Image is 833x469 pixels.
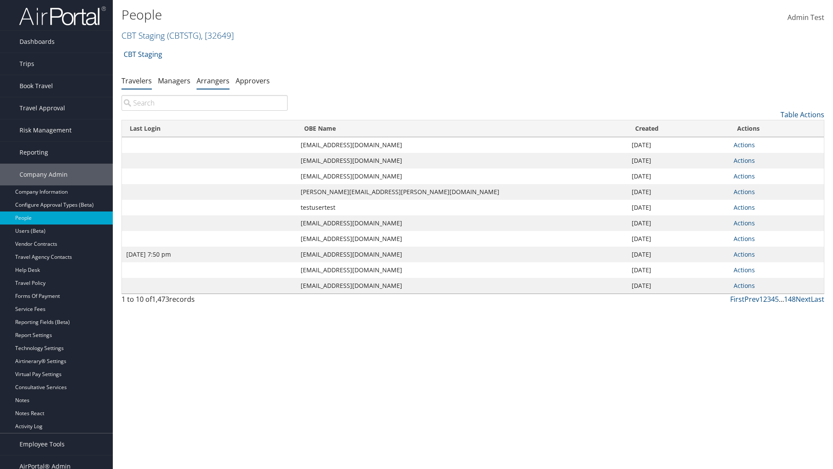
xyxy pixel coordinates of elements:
a: Actions [734,219,755,227]
span: Risk Management [20,119,72,141]
a: CBT Staging [124,46,162,63]
a: Approvers [236,76,270,86]
span: Book Travel [20,75,53,97]
img: airportal-logo.png [19,6,106,26]
span: 1,473 [152,294,169,304]
td: [EMAIL_ADDRESS][DOMAIN_NAME] [296,278,627,294]
a: Arrangers [197,76,230,86]
span: Employee Tools [20,433,65,455]
td: [EMAIL_ADDRESS][DOMAIN_NAME] [296,247,627,262]
a: Actions [734,234,755,243]
th: Last Login: activate to sort column ascending [122,120,296,137]
th: Created: activate to sort column ascending [627,120,729,137]
td: [DATE] 7:50 pm [122,247,296,262]
td: [EMAIL_ADDRESS][DOMAIN_NAME] [296,231,627,247]
td: [DATE] [627,168,729,184]
a: Last [811,294,824,304]
a: Actions [734,172,755,180]
td: [EMAIL_ADDRESS][DOMAIN_NAME] [296,215,627,231]
td: [PERSON_NAME][EMAIL_ADDRESS][PERSON_NAME][DOMAIN_NAME] [296,184,627,200]
div: 1 to 10 of records [121,294,288,309]
a: Next [796,294,811,304]
td: [DATE] [627,247,729,262]
a: Actions [734,156,755,165]
a: Prev [744,294,759,304]
span: … [779,294,784,304]
span: Company Admin [20,164,68,185]
td: [DATE] [627,215,729,231]
td: [DATE] [627,231,729,247]
td: [EMAIL_ADDRESS][DOMAIN_NAME] [296,262,627,278]
th: Actions [729,120,824,137]
a: Travelers [121,76,152,86]
a: CBT Staging [121,30,234,41]
th: OBE Name: activate to sort column ascending [296,120,627,137]
span: Travel Approval [20,97,65,119]
td: [EMAIL_ADDRESS][DOMAIN_NAME] [296,168,627,184]
span: Reporting [20,142,48,163]
td: [DATE] [627,200,729,215]
a: Actions [734,250,755,258]
a: 5 [775,294,779,304]
a: First [730,294,744,304]
h1: People [121,6,590,24]
span: Admin Test [787,13,824,22]
td: [DATE] [627,278,729,294]
a: Actions [734,203,755,211]
td: [EMAIL_ADDRESS][DOMAIN_NAME] [296,153,627,168]
a: Admin Test [787,4,824,31]
a: Actions [734,188,755,196]
a: Table Actions [781,110,824,119]
a: Actions [734,266,755,274]
td: [EMAIL_ADDRESS][DOMAIN_NAME] [296,137,627,153]
a: Actions [734,281,755,290]
span: Trips [20,53,34,75]
a: 2 [763,294,767,304]
td: [DATE] [627,137,729,153]
td: [DATE] [627,262,729,278]
a: 148 [784,294,796,304]
a: Actions [734,141,755,149]
span: ( CBTSTG ) [167,30,201,41]
td: [DATE] [627,184,729,200]
span: , [ 32649 ] [201,30,234,41]
a: 1 [759,294,763,304]
input: Search [121,95,288,111]
td: [DATE] [627,153,729,168]
a: Managers [158,76,190,86]
a: 4 [771,294,775,304]
span: Dashboards [20,31,55,53]
td: testusertest [296,200,627,215]
a: 3 [767,294,771,304]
